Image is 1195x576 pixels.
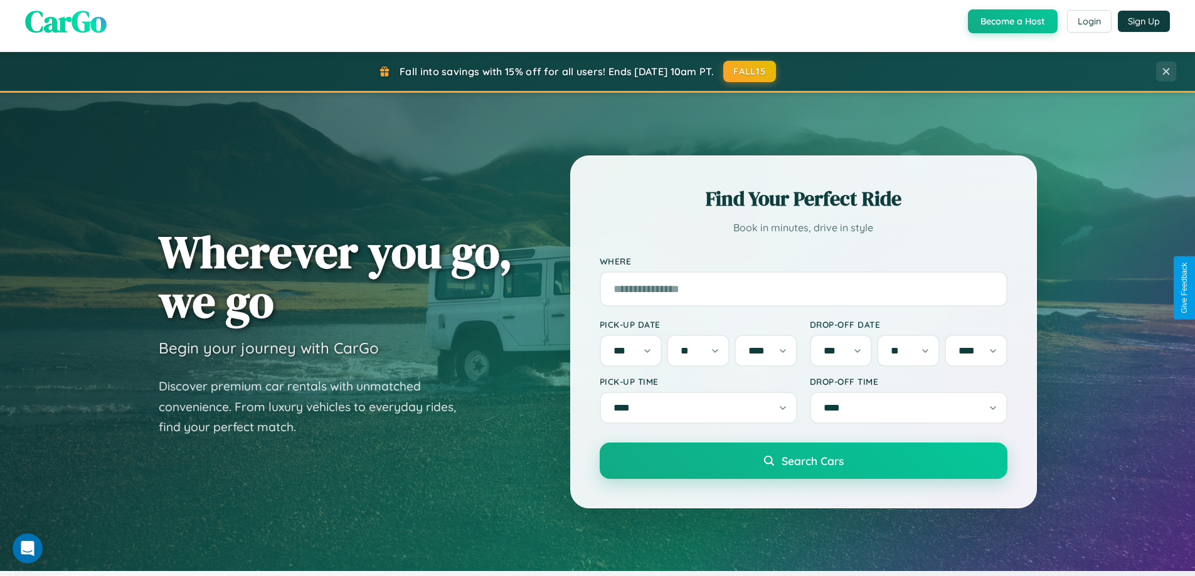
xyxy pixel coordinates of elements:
label: Drop-off Time [810,376,1007,387]
label: Pick-up Time [600,376,797,387]
label: Drop-off Date [810,319,1007,330]
div: Give Feedback [1180,263,1189,313]
label: Pick-up Date [600,319,797,330]
button: Search Cars [600,442,1007,479]
button: Sign Up [1118,11,1170,32]
span: Fall into savings with 15% off for all users! Ends [DATE] 10am PT. [400,65,714,78]
span: CarGo [25,1,107,42]
h2: Find Your Perfect Ride [600,185,1007,212]
iframe: Intercom live chat [13,533,43,563]
label: Where [600,256,1007,266]
span: Search Cars [782,454,844,468]
h3: Begin your journey with CarGo [159,338,379,357]
p: Book in minutes, drive in style [600,219,1007,237]
p: Discover premium car rentals with unmatched convenience. From luxury vehicles to everyday rides, ... [159,376,472,437]
button: Login [1067,10,1112,33]
button: Become a Host [968,9,1058,33]
h1: Wherever you go, we go [159,227,513,326]
button: FALL15 [723,61,776,82]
